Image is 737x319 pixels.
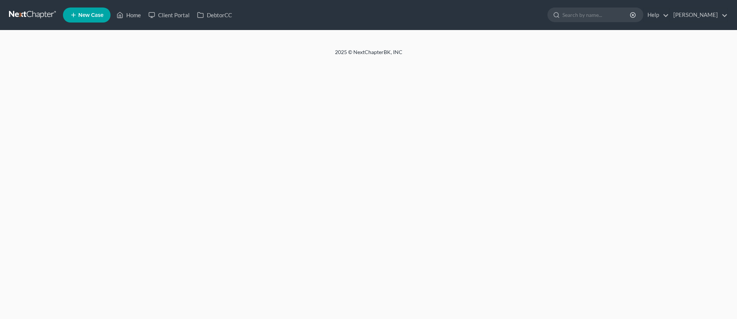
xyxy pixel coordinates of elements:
[644,8,669,22] a: Help
[670,8,728,22] a: [PERSON_NAME]
[193,8,236,22] a: DebtorCC
[113,8,145,22] a: Home
[78,12,103,18] span: New Case
[145,8,193,22] a: Client Portal
[562,8,631,22] input: Search by name...
[155,48,582,62] div: 2025 © NextChapterBK, INC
